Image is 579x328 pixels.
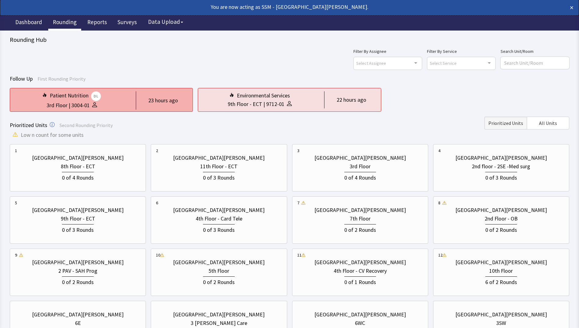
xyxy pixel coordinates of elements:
div: 0 of 3 Rounds [203,172,235,182]
a: Dashboard [11,15,47,31]
div: [GEOGRAPHIC_DATA][PERSON_NAME] [314,154,406,162]
div: | [67,101,71,110]
div: 8 [438,200,440,206]
div: 6WC [355,319,365,327]
div: [GEOGRAPHIC_DATA][PERSON_NAME] [173,310,265,319]
span: Select Assignee [356,60,386,67]
span: Prioritized Units [488,119,523,127]
div: | [262,100,266,108]
div: [GEOGRAPHIC_DATA][PERSON_NAME] [32,310,124,319]
div: 0 of 2 Rounds [203,276,235,286]
div: 3004-01 [71,101,90,110]
button: All Units [527,117,569,129]
div: 4th Floor - CV Recovery [334,267,387,275]
div: [GEOGRAPHIC_DATA][PERSON_NAME] [455,206,547,214]
div: You are now acting as SSM - [GEOGRAPHIC_DATA][PERSON_NAME]. [5,3,517,11]
div: 5th Floor [208,267,229,275]
div: 0 of 3 Rounds [203,224,235,234]
div: 2nd floor - 2SE -Med surg [472,162,530,171]
button: Prioritized Units [484,117,527,129]
div: 3rd Floor [47,101,67,110]
div: 5 [15,200,17,206]
div: Rounding Hub [10,35,569,44]
div: 10 [156,252,160,258]
div: 11 [297,252,302,258]
div: 6E [75,319,81,327]
div: [GEOGRAPHIC_DATA][PERSON_NAME] [314,206,406,214]
span: Second Rounding Priority [60,122,113,128]
div: 3 [PERSON_NAME] Care [191,319,247,327]
div: 3rd Floor [350,162,371,171]
div: [GEOGRAPHIC_DATA][PERSON_NAME] [173,258,265,267]
div: [GEOGRAPHIC_DATA][PERSON_NAME] [455,258,547,267]
div: 0 of 2 Rounds [62,276,94,286]
div: Follow Up [10,75,569,83]
span: DL [91,91,101,101]
div: 22 hours ago [337,96,366,104]
span: All Units [539,119,557,127]
div: [GEOGRAPHIC_DATA][PERSON_NAME] [173,206,265,214]
div: 10th Floor [489,267,513,275]
button: Data Upload [144,16,187,27]
div: 1 [15,148,17,154]
div: [GEOGRAPHIC_DATA][PERSON_NAME] [32,154,124,162]
div: 0 of 2 Rounds [485,224,517,234]
a: Reports [83,15,111,31]
div: [GEOGRAPHIC_DATA][PERSON_NAME] [455,154,547,162]
div: 4th Floor - Card Tele [196,214,242,223]
div: [GEOGRAPHIC_DATA][PERSON_NAME] [173,154,265,162]
div: 7 [297,200,299,206]
div: 9 [15,252,17,258]
div: 11th Floor - ECT [200,162,237,171]
div: 6 of 2 Rounds [485,276,517,286]
div: 9712-01 [266,100,284,108]
button: × [570,3,574,13]
a: Surveys [113,15,141,31]
div: [GEOGRAPHIC_DATA][PERSON_NAME] [455,310,547,319]
div: 23 hours ago [148,96,178,105]
div: Environmental Services [237,91,290,100]
div: 0 of 2 Rounds [344,224,376,234]
label: Filter By Service [427,48,496,55]
div: 3 [297,148,299,154]
label: Filter By Assignee [353,48,422,55]
div: 0 of 3 Rounds [485,172,517,182]
div: 0 of 4 Rounds [62,172,94,182]
div: 2 PAV - SAH Prog [58,267,97,275]
span: Select Service [430,60,457,67]
span: Low n count for some units [21,131,84,139]
div: 7th Floor [350,214,371,223]
label: Search Unit/Room [501,48,569,55]
div: 2nd Floor - OB [485,214,518,223]
div: 2 [156,148,158,154]
input: Search Unit/Room [501,57,569,69]
span: First Rounding Priority [38,76,85,82]
div: 6 [156,200,158,206]
div: [GEOGRAPHIC_DATA][PERSON_NAME] [314,310,406,319]
a: Rounding [48,15,81,31]
span: Prioritized Units [10,122,47,129]
div: 0 of 4 Rounds [344,172,376,182]
div: 12 [438,252,443,258]
div: [GEOGRAPHIC_DATA][PERSON_NAME] [314,258,406,267]
div: 9th Floor - ECT [228,100,262,108]
div: 8th Floor - ECT [61,162,95,171]
div: [GEOGRAPHIC_DATA][PERSON_NAME] [32,206,124,214]
div: 0 of 1 Rounds [344,276,376,286]
div: Patient Nutrition [50,91,101,101]
div: 3SW [496,319,506,327]
div: 4 [438,148,440,154]
div: 9th Floor - ECT [61,214,95,223]
div: 0 of 3 Rounds [62,224,94,234]
div: [GEOGRAPHIC_DATA][PERSON_NAME] [32,258,124,267]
